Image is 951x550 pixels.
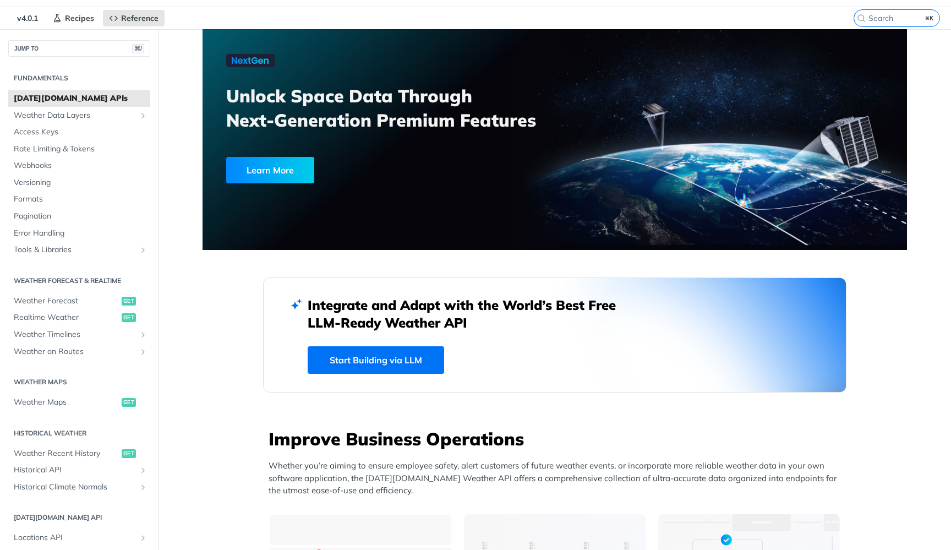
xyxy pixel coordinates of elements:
span: Weather Recent History [14,448,119,459]
a: Weather TimelinesShow subpages for Weather Timelines [8,326,150,343]
kbd: ⌘K [923,13,937,24]
a: Weather Mapsget [8,394,150,411]
a: Tools & LibrariesShow subpages for Tools & Libraries [8,242,150,258]
svg: Search [857,14,866,23]
img: NextGen [226,54,275,67]
span: v4.0.1 [11,10,44,26]
button: Show subpages for Weather Timelines [139,330,147,339]
a: Weather on RoutesShow subpages for Weather on Routes [8,344,150,360]
span: get [122,297,136,306]
a: Recipes [47,10,100,26]
a: Locations APIShow subpages for Locations API [8,530,150,546]
button: Show subpages for Locations API [139,533,147,542]
span: Rate Limiting & Tokens [14,144,147,155]
button: Show subpages for Historical API [139,466,147,475]
span: Realtime Weather [14,312,119,323]
span: ⌘/ [132,44,144,53]
span: Access Keys [14,127,147,138]
a: Access Keys [8,124,150,140]
a: Realtime Weatherget [8,309,150,326]
span: Webhooks [14,160,147,171]
h2: Weather Forecast & realtime [8,276,150,286]
a: Versioning [8,175,150,191]
button: Show subpages for Weather Data Layers [139,111,147,120]
span: Weather Timelines [14,329,136,340]
button: JUMP TO⌘/ [8,40,150,57]
span: [DATE][DOMAIN_NAME] APIs [14,93,147,104]
span: Historical Climate Normals [14,482,136,493]
h3: Unlock Space Data Through Next-Generation Premium Features [226,84,567,132]
span: get [122,449,136,458]
a: Error Handling [8,225,150,242]
span: Locations API [14,532,136,543]
button: Show subpages for Weather on Routes [139,347,147,356]
span: Weather Maps [14,397,119,408]
a: Learn More [226,157,499,183]
span: Recipes [65,13,94,23]
a: Start Building via LLM [308,346,444,374]
button: Show subpages for Historical Climate Normals [139,483,147,492]
h3: Improve Business Operations [269,427,846,451]
div: Learn More [226,157,314,183]
a: Historical APIShow subpages for Historical API [8,462,150,478]
a: Webhooks [8,157,150,174]
span: Error Handling [14,228,147,239]
a: Reference [103,10,165,26]
h2: Weather Maps [8,377,150,387]
h2: Historical Weather [8,428,150,438]
span: Reference [121,13,158,23]
p: Whether you’re aiming to ensure employee safety, alert customers of future weather events, or inc... [269,460,846,497]
a: Weather Forecastget [8,293,150,309]
span: Versioning [14,177,147,188]
h2: [DATE][DOMAIN_NAME] API [8,513,150,522]
a: [DATE][DOMAIN_NAME] APIs [8,90,150,107]
span: Weather Data Layers [14,110,136,121]
button: Show subpages for Tools & Libraries [139,246,147,254]
span: Weather on Routes [14,346,136,357]
h2: Integrate and Adapt with the World’s Best Free LLM-Ready Weather API [308,296,632,331]
span: Pagination [14,211,147,222]
span: Weather Forecast [14,296,119,307]
a: Historical Climate NormalsShow subpages for Historical Climate Normals [8,479,150,495]
a: Weather Recent Historyget [8,445,150,462]
span: Formats [14,194,147,205]
span: get [122,313,136,322]
a: Formats [8,191,150,208]
h2: Fundamentals [8,73,150,83]
span: Historical API [14,465,136,476]
span: Tools & Libraries [14,244,136,255]
a: Rate Limiting & Tokens [8,141,150,157]
a: Pagination [8,208,150,225]
a: Weather Data LayersShow subpages for Weather Data Layers [8,107,150,124]
span: get [122,398,136,407]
